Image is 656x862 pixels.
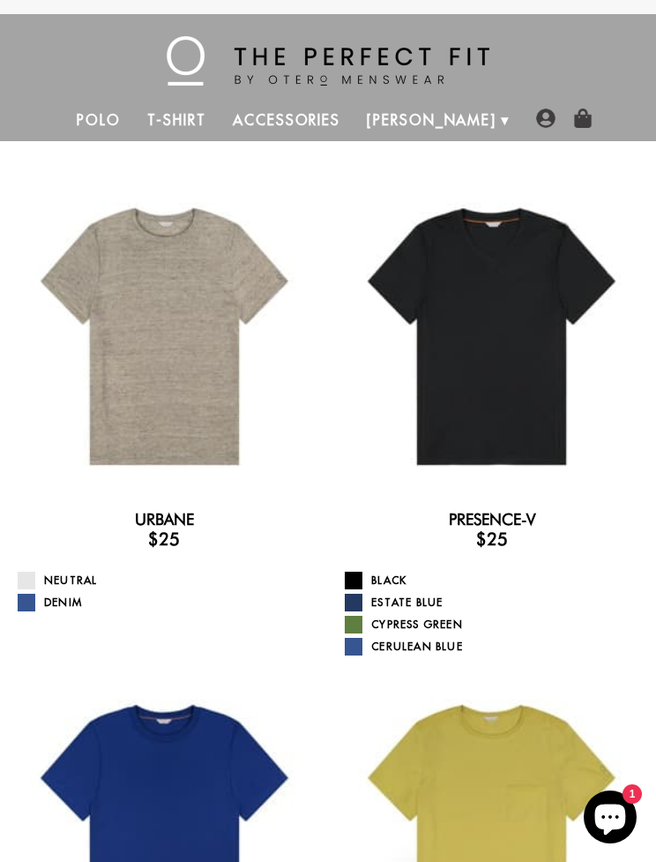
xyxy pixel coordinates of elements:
[345,638,643,656] a: Cerulean Blue
[63,99,134,141] a: Polo
[18,572,316,589] a: Neutral
[354,99,510,141] a: [PERSON_NAME]
[135,510,194,528] a: Urbane
[134,99,220,141] a: T-Shirt
[340,528,643,550] h3: $25
[536,109,555,128] img: user-account-icon.png
[345,594,643,611] a: Estate Blue
[167,36,489,86] img: The Perfect Fit - by Otero Menswear - Logo
[13,528,316,550] h3: $25
[18,594,316,611] a: Denim
[345,616,643,633] a: Cypress Green
[345,572,643,589] a: Black
[220,99,354,141] a: Accessories
[573,109,593,128] img: shopping-bag-icon.png
[578,791,642,848] inbox-online-store-chat: Shopify online store chat
[449,510,535,528] a: Presence-V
